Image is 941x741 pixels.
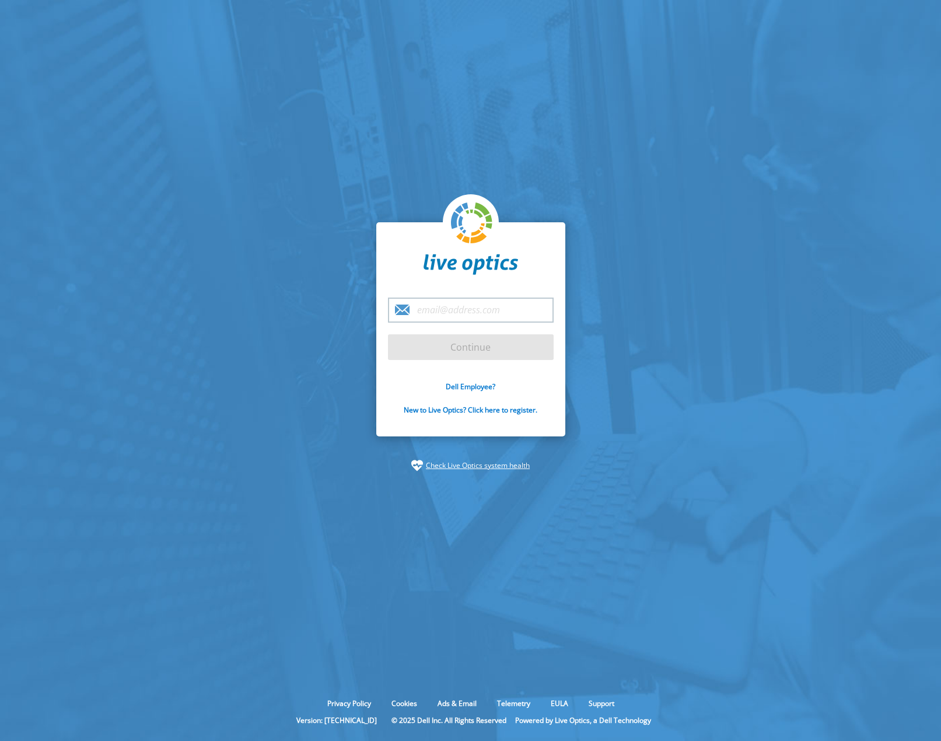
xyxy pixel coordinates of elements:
[446,382,495,392] a: Dell Employee?
[542,698,577,708] a: EULA
[291,715,383,725] li: Version: [TECHNICAL_ID]
[404,405,537,415] a: New to Live Optics? Click here to register.
[580,698,623,708] a: Support
[429,698,485,708] a: Ads & Email
[386,715,512,725] li: © 2025 Dell Inc. All Rights Reserved
[426,460,530,471] a: Check Live Optics system health
[388,298,554,323] input: email@address.com
[319,698,380,708] a: Privacy Policy
[515,715,651,725] li: Powered by Live Optics, a Dell Technology
[424,254,518,275] img: liveoptics-word.svg
[383,698,426,708] a: Cookies
[411,460,423,471] img: status-check-icon.svg
[451,202,493,244] img: liveoptics-logo.svg
[488,698,539,708] a: Telemetry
